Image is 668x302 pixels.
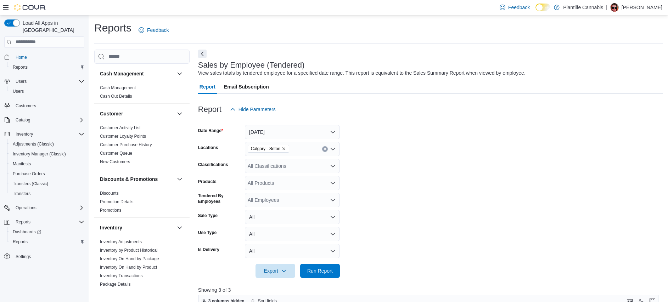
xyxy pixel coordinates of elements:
a: Discounts [100,191,119,196]
button: Open list of options [330,180,336,186]
span: Cash Management [100,85,136,91]
span: Export [260,264,291,278]
span: Inventory [13,130,84,138]
button: Adjustments (Classic) [7,139,87,149]
span: Cash Out Details [100,93,132,99]
button: Open list of options [330,163,336,169]
span: Inventory Adjustments [100,239,142,245]
a: Inventory Transactions [100,273,143,278]
button: Settings [1,251,87,261]
span: Customers [13,101,84,110]
button: Inventory [100,224,174,231]
a: Inventory On Hand by Package [100,256,159,261]
h3: Cash Management [100,70,144,77]
button: Operations [13,204,39,212]
label: Products [198,179,217,184]
span: Home [16,55,27,60]
span: Users [13,77,84,86]
span: Inventory On Hand by Package [100,256,159,262]
span: Feedback [508,4,530,11]
span: Settings [13,252,84,261]
button: Transfers [7,189,87,199]
button: Transfers (Classic) [7,179,87,189]
label: Date Range [198,128,223,133]
a: Manifests [10,160,34,168]
div: Cash Management [94,84,190,103]
span: Transfers (Classic) [10,180,84,188]
button: Inventory [13,130,36,138]
button: Open list of options [330,146,336,152]
span: Transfers [13,191,30,196]
a: Purchase Orders [10,170,48,178]
p: [PERSON_NAME] [622,3,662,12]
label: Use Type [198,230,217,235]
label: Sale Type [198,213,218,218]
button: Cash Management [100,70,174,77]
button: Purchase Orders [7,169,87,179]
label: Classifications [198,162,228,167]
button: Customer [175,109,184,118]
span: Inventory [16,131,33,137]
a: Promotions [100,208,122,213]
span: Calgary - Seton [251,145,280,152]
button: Inventory [1,129,87,139]
span: Users [16,79,27,84]
span: Reports [13,239,28,245]
span: Catalog [16,117,30,123]
button: All [245,227,340,241]
div: Customer [94,124,190,169]
a: Reports [10,238,30,246]
span: Run Report [307,267,333,274]
span: Purchase Orders [10,170,84,178]
span: Operations [16,205,37,211]
button: Catalog [1,115,87,125]
button: Remove Calgary - Seton from selection in this group [282,147,286,151]
span: Customers [16,103,36,109]
span: Calgary - Seton [248,145,289,153]
span: Package Details [100,281,131,287]
p: Plantlife Cannabis [563,3,603,12]
p: Showing 3 of 3 [198,286,663,294]
span: Hide Parameters [238,106,276,113]
button: Hide Parameters [227,102,279,116]
a: Feedback [136,23,172,37]
span: Operations [13,204,84,212]
button: All [245,210,340,224]
span: Email Subscription [224,80,269,94]
label: Tendered By Employees [198,193,242,204]
button: Reports [1,217,87,227]
span: Reports [16,219,30,225]
a: Inventory by Product Historical [100,248,158,253]
div: Sasha Iemelianenko [610,3,619,12]
a: Transfers (Classic) [10,180,51,188]
span: New Customers [100,159,130,165]
h1: Reports [94,21,131,35]
button: Users [7,86,87,96]
a: Feedback [497,0,533,15]
button: Manifests [7,159,87,169]
a: New Customers [100,159,130,164]
span: Dashboards [13,229,41,235]
a: Customer Activity List [100,125,141,130]
a: Inventory Adjustments [100,239,142,244]
button: Customer [100,110,174,117]
span: Adjustments (Classic) [13,141,54,147]
button: Reports [13,218,33,226]
a: Customer Loyalty Points [100,134,146,139]
button: Users [13,77,29,86]
span: Customer Activity List [100,125,141,131]
span: Promotion Details [100,199,134,205]
a: Inventory On Hand by Product [100,265,157,270]
button: Export [256,264,295,278]
h3: Inventory [100,224,122,231]
a: Customer Queue [100,151,132,156]
span: Manifests [10,160,84,168]
span: Reports [10,63,84,72]
a: Reports [10,63,30,72]
span: Dashboards [10,228,84,236]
